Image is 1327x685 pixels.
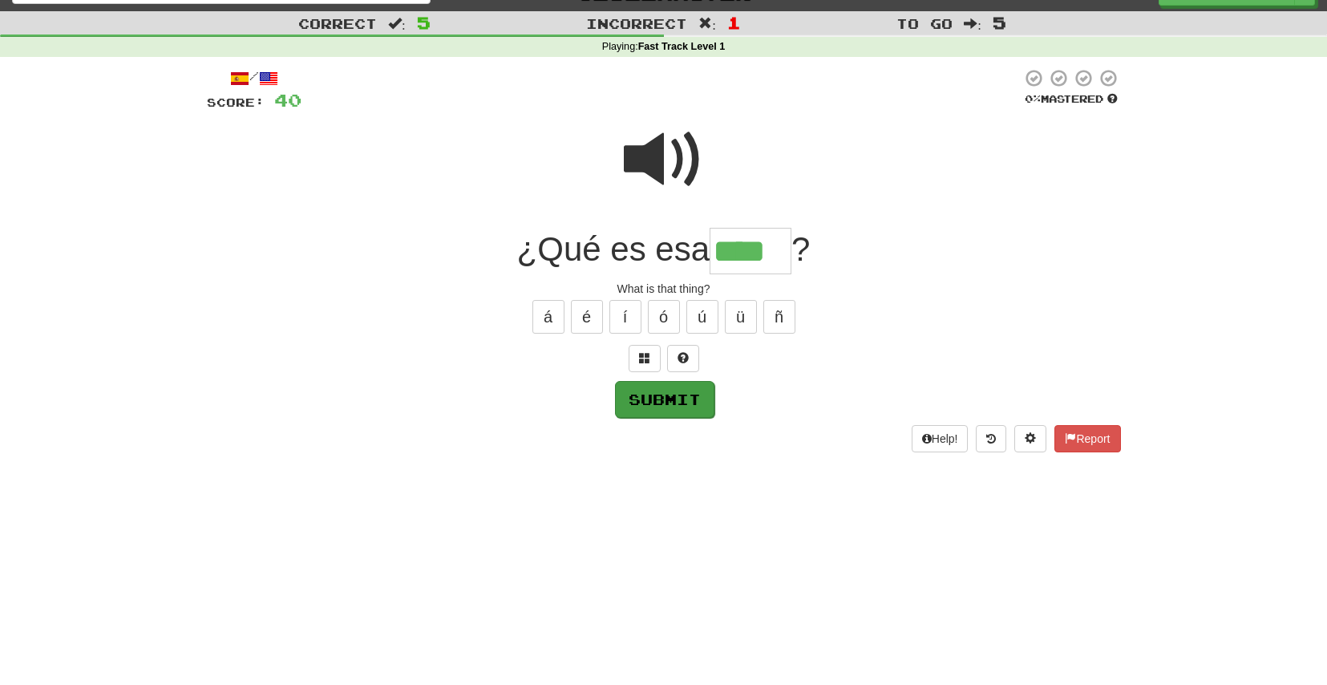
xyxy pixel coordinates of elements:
[1054,425,1120,452] button: Report
[586,15,687,31] span: Incorrect
[791,230,810,268] span: ?
[993,13,1006,32] span: 5
[298,15,377,31] span: Correct
[417,13,431,32] span: 5
[207,281,1121,297] div: What is that thing?
[1022,92,1121,107] div: Mastered
[609,300,641,334] button: í
[207,95,265,109] span: Score:
[388,17,406,30] span: :
[629,345,661,372] button: Switch sentence to multiple choice alt+p
[638,41,726,52] strong: Fast Track Level 1
[912,425,969,452] button: Help!
[648,300,680,334] button: ó
[667,345,699,372] button: Single letter hint - you only get 1 per sentence and score half the points! alt+h
[1025,92,1041,105] span: 0 %
[896,15,953,31] span: To go
[964,17,981,30] span: :
[532,300,564,334] button: á
[274,90,301,110] span: 40
[207,68,301,88] div: /
[763,300,795,334] button: ñ
[976,425,1006,452] button: Round history (alt+y)
[517,230,710,268] span: ¿Qué es esa
[698,17,716,30] span: :
[615,381,714,418] button: Submit
[686,300,718,334] button: ú
[727,13,741,32] span: 1
[571,300,603,334] button: é
[725,300,757,334] button: ü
